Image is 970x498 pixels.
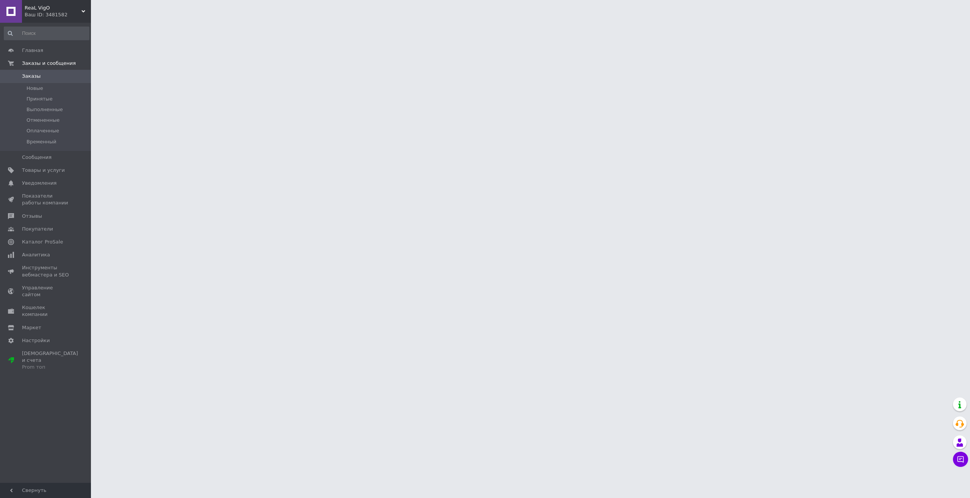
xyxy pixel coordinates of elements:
[22,47,43,54] span: Главная
[22,350,78,371] span: [DEMOGRAPHIC_DATA] и счета
[27,106,63,113] span: Выполненные
[27,117,59,124] span: Отмененные
[27,127,59,134] span: Оплаченные
[25,5,81,11] span: ReaL VigO
[22,213,42,220] span: Отзывы
[4,27,89,40] input: Поиск
[22,324,41,331] span: Маркет
[22,167,65,174] span: Товары и услуги
[22,251,50,258] span: Аналитика
[27,85,43,92] span: Новые
[953,452,968,467] button: Чат с покупателем
[22,284,70,298] span: Управление сайтом
[22,154,52,161] span: Сообщения
[27,138,56,145] span: Временный
[27,96,53,102] span: Принятые
[22,364,78,371] div: Prom топ
[22,180,56,187] span: Уведомления
[22,193,70,206] span: Показатели работы компании
[22,73,41,80] span: Заказы
[25,11,91,18] div: Ваш ID: 3481582
[22,337,50,344] span: Настройки
[22,239,63,245] span: Каталог ProSale
[22,60,76,67] span: Заказы и сообщения
[22,226,53,233] span: Покупатели
[22,304,70,318] span: Кошелек компании
[22,264,70,278] span: Инструменты вебмастера и SEO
